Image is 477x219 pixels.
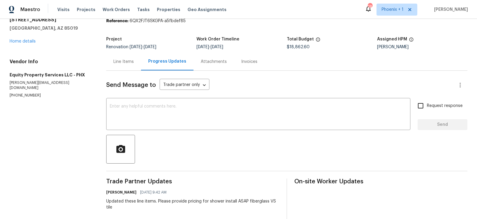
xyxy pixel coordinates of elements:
div: 18 [368,4,372,10]
span: Properties [157,7,180,13]
span: The total cost of line items that have been proposed by Opendoor. This sum includes line items th... [316,37,320,45]
h5: Work Order Timeline [196,37,239,41]
span: Visits [57,7,70,13]
span: - [196,45,223,49]
div: [PERSON_NAME] [377,45,467,49]
span: Geo Assignments [187,7,226,13]
span: The hpm assigned to this work order. [409,37,414,45]
span: Tasks [137,7,150,12]
h4: Vendor Info [10,59,92,65]
a: Home details [10,39,36,43]
span: Maestro [20,7,40,13]
div: Updated these line items. Please provide pricing for shower install ASAP fiberglass VS tile [106,198,279,210]
span: [DATE] [144,45,156,49]
span: Projects [77,7,95,13]
span: [DATE] 9:42 AM [140,189,166,195]
h5: Project [106,37,122,41]
span: Send Message to [106,82,156,88]
span: Renovation [106,45,156,49]
h5: Equity Property Services LLC - PHX [10,72,92,78]
span: [PERSON_NAME] [432,7,468,13]
span: [DATE] [211,45,223,49]
b: Reference: [106,19,128,23]
div: Line Items [113,59,134,65]
div: Trade partner only [160,80,209,90]
h5: Total Budget [287,37,314,41]
div: Progress Updates [148,58,186,64]
div: 6QX2FJT6SKGPA-a5fbdef85 [106,18,467,24]
span: Phoenix + 1 [382,7,403,13]
h6: [PERSON_NAME] [106,189,136,195]
span: $18,862.60 [287,45,310,49]
span: [DATE] [130,45,142,49]
p: [PHONE_NUMBER] [10,93,92,98]
span: [DATE] [196,45,209,49]
h2: [STREET_ADDRESS] [10,17,92,23]
span: Request response [427,103,463,109]
h5: [GEOGRAPHIC_DATA], AZ 85019 [10,25,92,31]
span: Work Orders [103,7,130,13]
h5: Assigned HPM [377,37,407,41]
p: [PERSON_NAME][EMAIL_ADDRESS][DOMAIN_NAME] [10,80,92,90]
span: On-site Worker Updates [294,179,467,185]
span: - [130,45,156,49]
span: Trade Partner Updates [106,179,279,185]
div: Attachments [201,59,227,65]
div: Invoices [241,59,257,65]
